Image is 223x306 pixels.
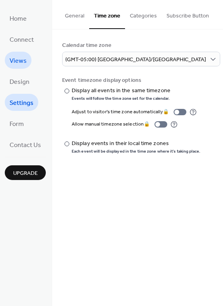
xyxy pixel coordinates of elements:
[65,54,206,65] span: (GMT-05:00) [GEOGRAPHIC_DATA]/[GEOGRAPHIC_DATA]
[5,115,29,132] a: Form
[10,97,33,109] span: Settings
[72,139,199,148] div: Display events in their local time zones
[72,96,172,101] div: Events will follow the time zone set for the calendar.
[72,149,200,154] div: Each event will be displayed in the time zone where it's taking place.
[5,31,39,48] a: Connect
[5,94,38,111] a: Settings
[5,136,46,153] a: Contact Us
[10,13,27,25] span: Home
[10,118,24,130] span: Form
[13,169,38,178] span: Upgrade
[10,34,34,46] span: Connect
[10,139,41,151] span: Contact Us
[5,73,34,90] a: Design
[62,76,211,85] div: Event timezone display options
[5,52,31,69] a: Views
[5,165,46,180] button: Upgrade
[10,55,27,67] span: Views
[72,87,170,95] div: Display all events in the same timezone
[10,76,29,88] span: Design
[5,10,31,27] a: Home
[62,41,211,50] div: Calendar time zone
